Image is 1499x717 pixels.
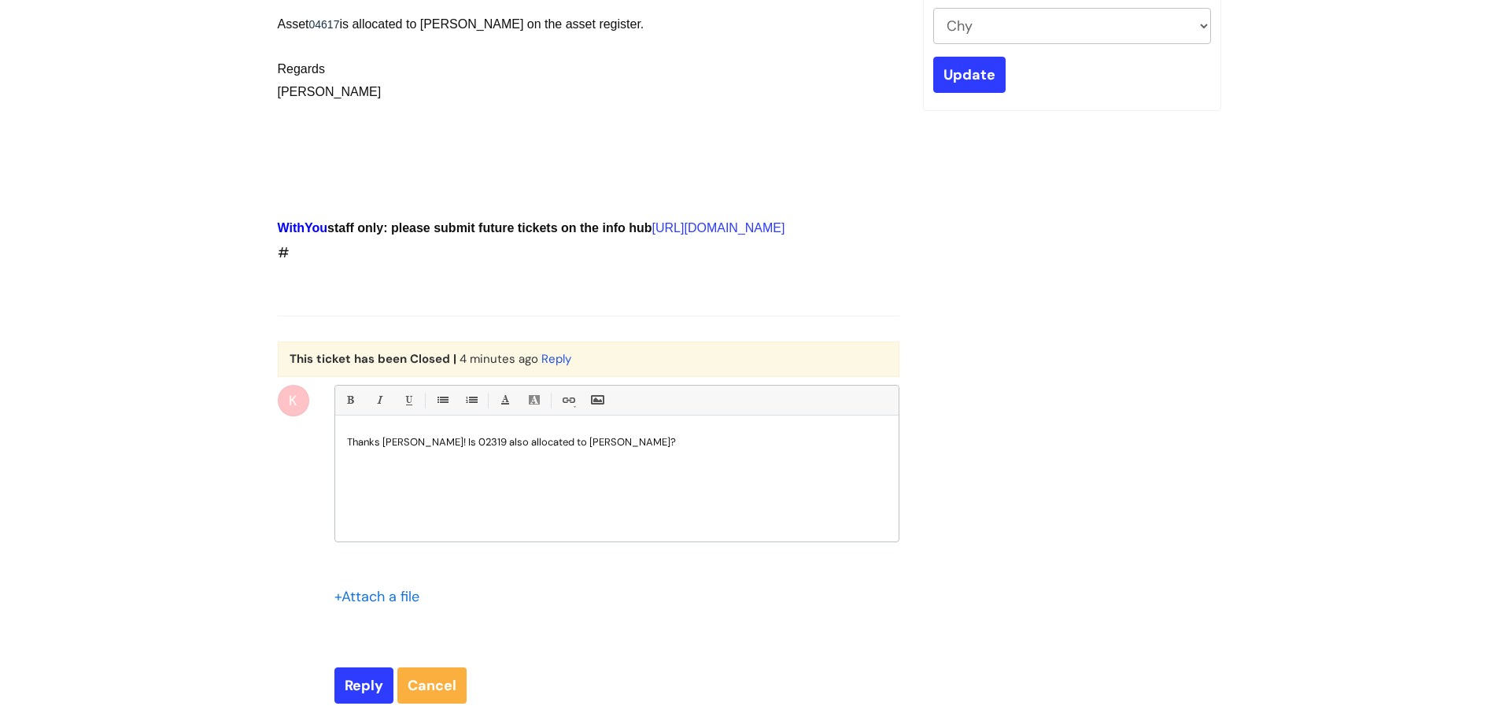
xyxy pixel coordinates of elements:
[460,351,538,367] span: Wed, 1 Oct, 2025 at 3:34 PM
[334,667,393,704] input: Reply
[278,17,644,31] span: Asset is allocated to [PERSON_NAME] on the asset register.
[461,390,481,410] a: 1. Ordered List (Ctrl-Shift-8)
[558,390,578,410] a: Link
[278,221,652,235] strong: staff only: please submit future tickets on the info hub
[347,435,887,449] p: Thanks [PERSON_NAME]! Is 02319 also allocated to [PERSON_NAME]?
[541,351,571,367] a: Reply
[652,221,785,235] a: [URL][DOMAIN_NAME]
[398,390,418,410] a: Underline(Ctrl-U)
[587,390,607,410] a: Insert Image...
[432,390,452,410] a: • Unordered List (Ctrl-Shift-7)
[397,667,467,704] a: Cancel
[340,390,360,410] a: Bold (Ctrl-B)
[933,57,1006,93] input: Update
[290,351,456,367] b: This ticket has been Closed |
[278,62,325,76] span: Regards
[524,390,544,410] a: Back Color
[278,85,382,98] span: [PERSON_NAME]
[495,390,515,410] a: Font Color
[334,584,429,609] div: Attach a file
[278,385,309,416] div: K
[278,221,328,235] span: WithYou
[309,18,340,31] span: 04617
[369,390,389,410] a: Italic (Ctrl-I)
